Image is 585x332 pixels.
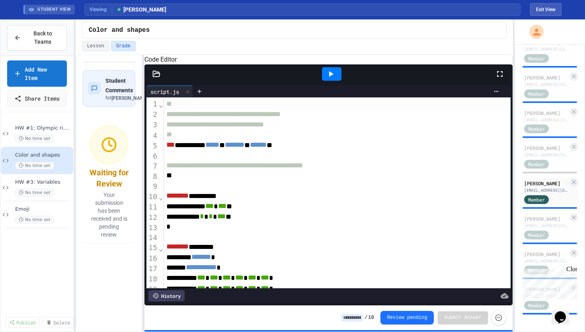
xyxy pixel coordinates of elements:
[524,74,568,81] div: [PERSON_NAME]
[146,264,158,274] div: 17
[146,212,158,223] div: 12
[552,300,577,324] iframe: chat widget
[524,46,568,52] div: [EMAIL_ADDRESS][DOMAIN_NAME]
[146,85,193,97] div: script.js
[524,144,568,151] div: [PERSON_NAME]
[146,151,158,161] div: 6
[111,95,148,101] span: [PERSON_NAME]
[524,223,568,229] div: [EMAIL_ADDRESS][DOMAIN_NAME]
[146,192,158,202] div: 10
[88,191,131,239] p: Your submission has been received and is pending review.
[26,29,60,46] span: Back to Teams
[148,290,185,301] div: History
[15,125,72,132] span: HW #1: Olympic rings
[491,310,506,325] button: Force resubmission of student's answer (Admin only)
[524,109,568,116] div: [PERSON_NAME]
[368,315,374,321] span: 10
[88,167,131,189] div: Waiting for Review
[7,90,67,107] a: Share Items
[15,206,72,213] span: Emoji
[89,25,150,35] span: Color and shapes
[3,3,55,50] div: Chat with us now!Close
[43,317,74,328] a: Delete
[528,196,545,203] span: Member
[519,266,577,299] iframe: chat widget
[146,181,158,191] div: 9
[15,135,54,142] span: No time set
[524,82,568,87] div: [EMAIL_ADDRESS][DOMAIN_NAME]
[524,152,568,158] div: [EMAIL_ADDRESS][DOMAIN_NAME]
[105,95,148,101] div: for
[158,193,164,201] span: Fold line
[105,78,133,93] span: Student Comments
[528,55,545,62] span: Member
[365,315,367,321] span: /
[528,231,545,239] span: Member
[524,258,568,264] div: [EMAIL_ADDRESS][DOMAIN_NAME]
[521,23,546,41] div: My Account
[528,125,545,132] span: Member
[444,315,482,321] span: Submit Answer
[146,243,158,253] div: 15
[146,274,158,284] div: 18
[524,187,568,193] div: [EMAIL_ADDRESS][DOMAIN_NAME]
[528,302,545,309] span: Member
[111,41,136,51] button: Grade
[146,120,158,130] div: 3
[146,233,158,243] div: 14
[158,100,164,109] span: Fold line
[82,41,109,51] button: Lesson
[524,117,568,123] div: [EMAIL_ADDRESS][DOMAIN_NAME]
[158,244,164,252] span: Fold line
[90,6,112,13] span: Viewing
[7,25,67,50] button: Back to Teams
[524,215,568,222] div: [PERSON_NAME]
[15,179,72,186] span: HW #3: Variables
[146,253,158,264] div: 16
[37,6,71,13] span: STUDENT VIEW
[146,171,158,181] div: 8
[6,317,39,328] a: Publish
[524,250,568,258] div: [PERSON_NAME]
[15,216,54,223] span: No time set
[146,284,158,295] div: 19
[15,162,54,169] span: No time set
[438,311,488,324] button: Submit Answer
[528,90,545,97] span: Member
[7,60,67,87] a: Add New Item
[146,87,183,96] div: script.js
[146,130,158,141] div: 4
[146,202,158,212] div: 11
[146,223,158,233] div: 13
[146,99,158,109] div: 1
[528,161,545,168] span: Member
[146,109,158,120] div: 2
[15,152,72,159] span: Color and shapes
[116,6,166,14] span: [PERSON_NAME]
[144,55,513,64] h6: Code Editor
[524,180,568,187] div: [PERSON_NAME]
[15,189,54,196] span: No time set
[146,161,158,171] div: 7
[380,311,434,324] button: Review pending
[530,3,562,16] button: Exit student view
[146,141,158,151] div: 5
